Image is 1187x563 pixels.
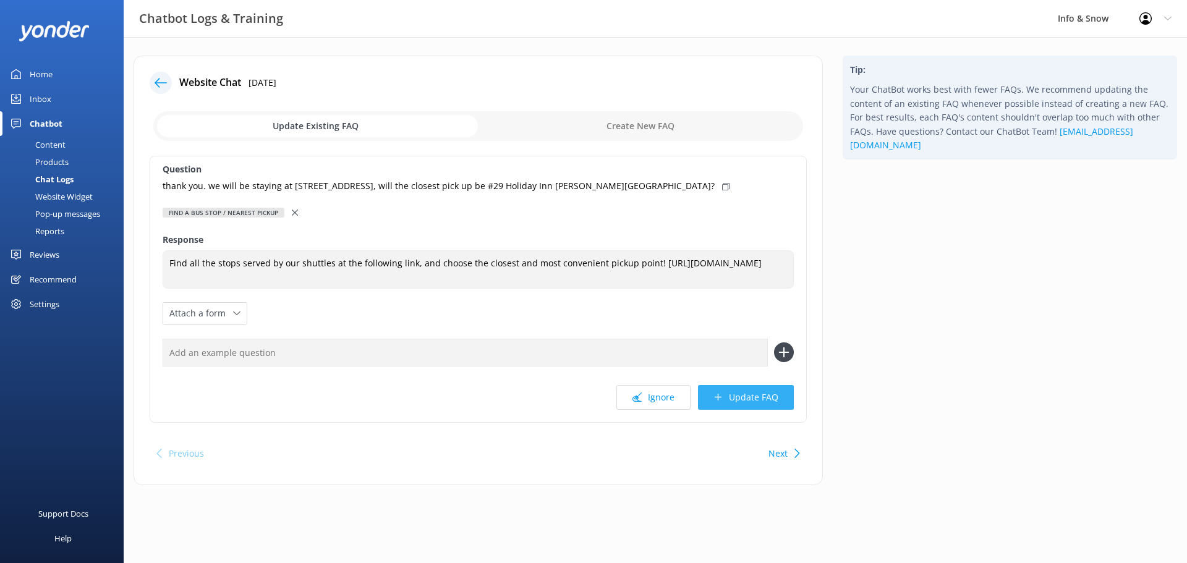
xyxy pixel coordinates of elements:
[30,242,59,267] div: Reviews
[850,63,1170,77] h4: Tip:
[30,292,59,316] div: Settings
[850,83,1170,152] p: Your ChatBot works best with fewer FAQs. We recommend updating the content of an existing FAQ whe...
[30,267,77,292] div: Recommend
[163,208,284,218] div: Find a bus stop / nearest pickup
[54,526,72,551] div: Help
[768,441,788,466] button: Next
[19,21,90,41] img: yonder-white-logo.png
[139,9,283,28] h3: Chatbot Logs & Training
[616,385,691,410] button: Ignore
[30,87,51,111] div: Inbox
[7,136,124,153] a: Content
[7,188,93,205] div: Website Widget
[7,136,66,153] div: Content
[7,153,69,171] div: Products
[163,339,768,366] input: Add an example question
[7,205,100,222] div: Pop-up messages
[7,205,124,222] a: Pop-up messages
[7,171,124,188] a: Chat Logs
[7,171,74,188] div: Chat Logs
[7,153,124,171] a: Products
[7,188,124,205] a: Website Widget
[7,222,64,240] div: Reports
[698,385,794,410] button: Update FAQ
[38,501,88,526] div: Support Docs
[163,179,715,193] p: thank you. we will be staying at [STREET_ADDRESS], will the closest pick up be #29 Holiday Inn [P...
[179,75,241,91] h4: Website Chat
[7,222,124,240] a: Reports
[850,125,1133,151] a: [EMAIL_ADDRESS][DOMAIN_NAME]
[163,163,794,176] label: Question
[169,307,233,320] span: Attach a form
[163,250,794,289] textarea: Find all the stops served by our shuttles at the following link, and choose the closest and most ...
[163,233,794,247] label: Response
[30,62,53,87] div: Home
[249,76,276,90] p: [DATE]
[30,111,62,136] div: Chatbot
